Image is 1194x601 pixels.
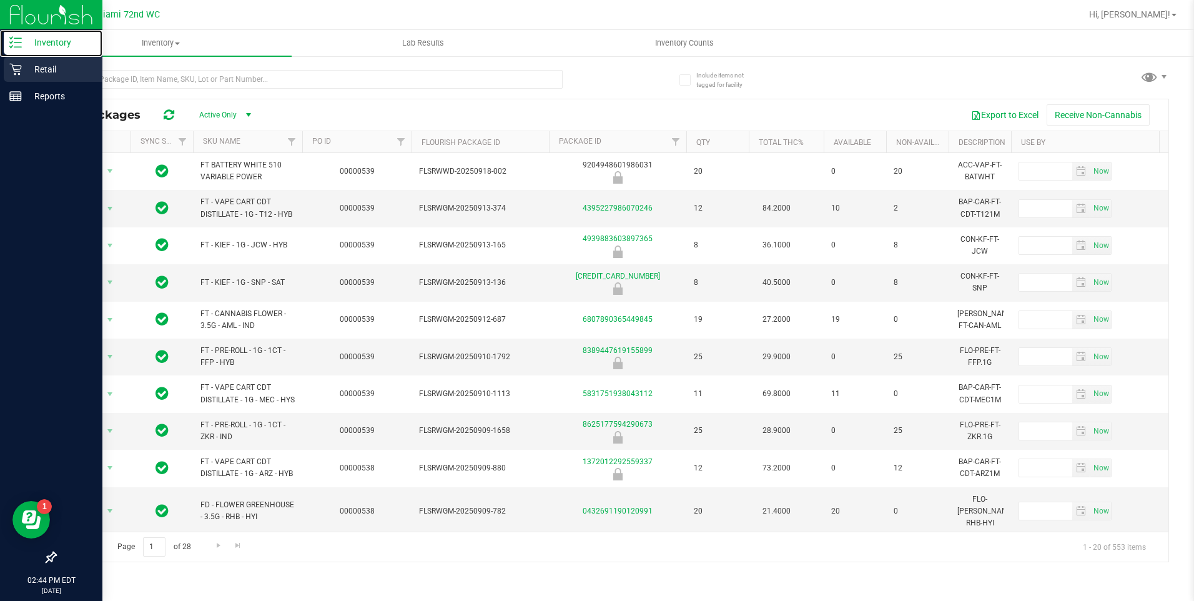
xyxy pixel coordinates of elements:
[340,315,375,324] a: 00000539
[419,388,541,400] span: FLSRWGM-20250910-1113
[547,246,688,258] div: Newly Received
[831,505,879,517] span: 20
[155,310,169,328] span: In Sync
[22,89,97,104] p: Reports
[1090,162,1112,181] span: Set Current date
[155,459,169,477] span: In Sync
[9,63,22,76] inline-svg: Retail
[756,274,797,292] span: 40.5000
[9,90,22,102] inline-svg: Reports
[956,492,1004,531] div: FLO-[PERSON_NAME]-RHB-HYI
[1047,104,1150,126] button: Receive Non-Cannabis
[155,422,169,439] span: In Sync
[696,71,759,89] span: Include items not tagged for facility
[583,457,653,466] a: 1372012292559337
[831,202,879,214] span: 10
[419,314,541,325] span: FLSRWGM-20250912-687
[200,456,295,480] span: FT - VAPE CART CDT DISTILLATE - 1G - ARZ - HYB
[894,425,941,437] span: 25
[831,277,879,289] span: 0
[547,282,688,295] div: Newly Received
[694,314,741,325] span: 19
[894,166,941,177] span: 20
[1072,459,1090,477] span: select
[666,131,686,152] a: Filter
[340,241,375,249] a: 00000539
[340,507,375,515] a: 00000538
[102,200,118,217] span: select
[694,505,741,517] span: 20
[1072,274,1090,291] span: select
[200,277,295,289] span: FT - KIEF - 1G - SNP - SAT
[95,9,160,20] span: Miami 72nd WC
[831,166,879,177] span: 0
[22,62,97,77] p: Retail
[894,351,941,363] span: 25
[1090,502,1112,520] span: Set Current date
[155,385,169,402] span: In Sync
[959,138,1005,147] a: Description
[956,307,1004,333] div: [PERSON_NAME]-FT-CAN-AML
[172,131,193,152] a: Filter
[694,166,741,177] span: 20
[1072,348,1090,365] span: select
[894,239,941,251] span: 8
[419,277,541,289] span: FLSRWGM-20250913-136
[340,167,375,176] a: 00000539
[831,351,879,363] span: 0
[1090,237,1111,254] span: select
[756,502,797,520] span: 21.4000
[419,202,541,214] span: FLSRWGM-20250913-374
[756,236,797,254] span: 36.1000
[1021,138,1045,147] a: Use By
[894,462,941,474] span: 12
[102,237,118,254] span: select
[1090,162,1111,180] span: select
[831,388,879,400] span: 11
[102,162,118,180] span: select
[894,277,941,289] span: 8
[1090,237,1112,255] span: Set Current date
[200,308,295,332] span: FT - CANNABIS FLOWER - 3.5G - AML - IND
[756,348,797,366] span: 29.9000
[1090,310,1112,329] span: Set Current date
[340,464,375,472] a: 00000538
[385,37,461,49] span: Lab Results
[1090,348,1112,366] span: Set Current date
[583,389,653,398] a: 5831751938043112
[65,108,153,122] span: All Packages
[694,239,741,251] span: 8
[547,431,688,444] div: Newly Received
[30,30,292,56] a: Inventory
[956,455,1004,481] div: BAP-CAR-FT-CDT-ARZ1M
[1090,422,1112,440] span: Set Current date
[340,352,375,361] a: 00000539
[107,537,201,557] span: Page of 28
[200,419,295,443] span: FT - PRE-ROLL - 1G - 1CT - ZKR - IND
[102,274,118,291] span: select
[155,199,169,217] span: In Sync
[756,199,797,217] span: 84.2000
[1090,422,1111,440] span: select
[894,388,941,400] span: 0
[1090,385,1111,403] span: select
[422,138,500,147] a: Flourish Package ID
[200,239,295,251] span: FT - KIEF - 1G - JCW - HYB
[583,420,653,429] a: 8625177594290673
[203,137,240,146] a: SKU Name
[1090,385,1112,403] span: Set Current date
[155,162,169,180] span: In Sync
[963,104,1047,126] button: Export to Excel
[1072,200,1090,217] span: select
[756,422,797,440] span: 28.9000
[1072,422,1090,440] span: select
[9,36,22,49] inline-svg: Inventory
[340,426,375,435] a: 00000539
[547,171,688,184] div: Newly Received
[155,502,169,520] span: In Sync
[694,202,741,214] span: 12
[6,586,97,595] p: [DATE]
[831,462,879,474] span: 0
[1072,237,1090,254] span: select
